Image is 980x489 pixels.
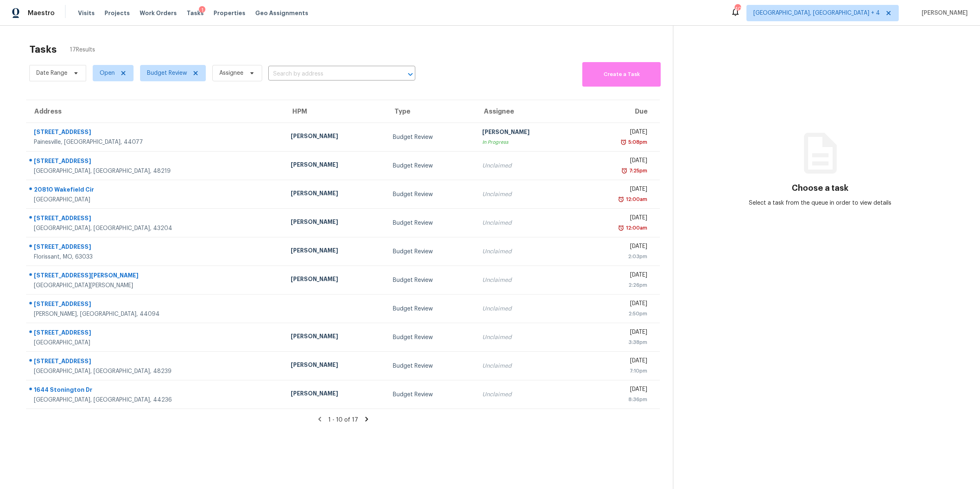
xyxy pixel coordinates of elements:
button: Create a Task [582,62,661,87]
span: Open [100,69,115,77]
div: Painesville, [GEOGRAPHIC_DATA], 44077 [34,138,278,146]
div: 12:00am [624,195,647,203]
div: [STREET_ADDRESS] [34,357,278,367]
div: [GEOGRAPHIC_DATA], [GEOGRAPHIC_DATA], 44236 [34,396,278,404]
div: [GEOGRAPHIC_DATA], [GEOGRAPHIC_DATA], 48219 [34,167,278,175]
div: [DATE] [584,299,647,310]
span: Tasks [187,10,204,16]
div: [GEOGRAPHIC_DATA][PERSON_NAME] [34,281,278,290]
div: Florissant, MO, 63033 [34,253,278,261]
div: 1644 Stonington Dr [34,386,278,396]
div: Budget Review [393,248,470,256]
div: [DATE] [584,242,647,252]
div: Unclaimed [482,362,571,370]
span: Projects [105,9,130,17]
span: [PERSON_NAME] [918,9,968,17]
div: Select a task from the queue in order to view details [747,199,894,207]
div: 2:26pm [584,281,647,289]
div: [PERSON_NAME] [291,389,380,400]
div: Budget Review [393,276,470,284]
th: Address [26,100,284,123]
div: 1 [199,6,205,14]
th: Type [386,100,476,123]
div: In Progress [482,138,571,146]
div: Budget Review [393,391,470,399]
span: Maestro [28,9,55,17]
div: Unclaimed [482,276,571,284]
span: Properties [214,9,245,17]
div: [PERSON_NAME] [291,361,380,371]
span: Budget Review [147,69,187,77]
div: [PERSON_NAME] [291,161,380,171]
th: Assignee [476,100,578,123]
span: Create a Task [586,70,657,79]
div: [PERSON_NAME] [291,189,380,199]
span: 17 Results [70,46,95,54]
span: Geo Assignments [255,9,308,17]
div: [PERSON_NAME] [291,218,380,228]
div: [STREET_ADDRESS] [34,128,278,138]
div: [STREET_ADDRESS][PERSON_NAME] [34,271,278,281]
div: Unclaimed [482,219,571,227]
div: Budget Review [393,362,470,370]
button: Open [405,69,416,80]
input: Search by address [268,68,392,80]
div: [STREET_ADDRESS] [34,328,278,339]
div: 40 [735,5,740,13]
div: Budget Review [393,305,470,313]
span: Assignee [219,69,243,77]
span: Date Range [36,69,67,77]
div: 7:10pm [584,367,647,375]
div: Budget Review [393,162,470,170]
div: Unclaimed [482,391,571,399]
div: [DATE] [584,328,647,338]
div: 2:03pm [584,252,647,261]
span: Work Orders [140,9,177,17]
div: Budget Review [393,333,470,342]
img: Overdue Alarm Icon [621,167,628,175]
div: [PERSON_NAME] [291,332,380,342]
span: 1 - 10 of 17 [328,417,358,423]
div: [DATE] [584,214,647,224]
div: Unclaimed [482,305,571,313]
img: Overdue Alarm Icon [620,138,627,146]
h3: Choose a task [792,184,849,192]
div: Unclaimed [482,248,571,256]
div: [DATE] [584,357,647,367]
div: 2:50pm [584,310,647,318]
div: [GEOGRAPHIC_DATA] [34,339,278,347]
div: [DATE] [584,156,647,167]
div: [PERSON_NAME] [291,275,380,285]
div: [PERSON_NAME] [291,246,380,257]
th: HPM [284,100,386,123]
div: 8:36pm [584,395,647,404]
div: Unclaimed [482,190,571,199]
div: Budget Review [393,190,470,199]
div: [GEOGRAPHIC_DATA], [GEOGRAPHIC_DATA], 43204 [34,224,278,232]
div: Unclaimed [482,333,571,342]
div: 3:38pm [584,338,647,346]
div: [GEOGRAPHIC_DATA] [34,196,278,204]
div: 7:25pm [628,167,647,175]
div: [STREET_ADDRESS] [34,157,278,167]
div: [DATE] [584,185,647,195]
div: [STREET_ADDRESS] [34,300,278,310]
div: [STREET_ADDRESS] [34,214,278,224]
div: Unclaimed [482,162,571,170]
div: [GEOGRAPHIC_DATA], [GEOGRAPHIC_DATA], 48239 [34,367,278,375]
img: Overdue Alarm Icon [618,224,624,232]
span: [GEOGRAPHIC_DATA], [GEOGRAPHIC_DATA] + 4 [753,9,880,17]
div: Budget Review [393,219,470,227]
div: [DATE] [584,128,647,138]
div: [PERSON_NAME] [291,132,380,142]
h2: Tasks [29,45,57,54]
span: Visits [78,9,95,17]
div: 12:00am [624,224,647,232]
div: [DATE] [584,271,647,281]
th: Due [578,100,660,123]
div: 20810 Wakefield Cir [34,185,278,196]
img: Overdue Alarm Icon [618,195,624,203]
div: [STREET_ADDRESS] [34,243,278,253]
div: 5:08pm [627,138,647,146]
div: Budget Review [393,133,470,141]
